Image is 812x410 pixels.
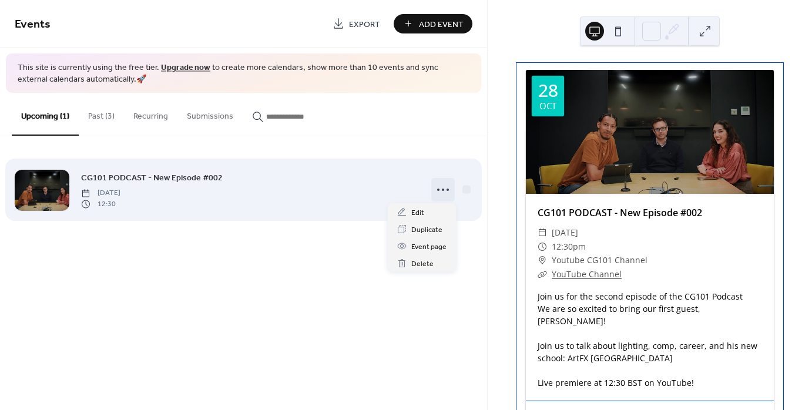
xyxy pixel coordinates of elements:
[538,226,547,240] div: ​
[538,206,702,219] a: CG101 PODCAST - New Episode #002
[552,240,586,254] span: 12:30pm
[15,13,51,36] span: Events
[177,93,243,135] button: Submissions
[394,14,472,33] button: Add Event
[324,14,389,33] a: Export
[411,207,424,219] span: Edit
[526,290,774,389] div: Join us for the second episode of the CG101 Podcast We are so excited to bring our first guest, [...
[81,188,120,199] span: [DATE]
[411,224,442,236] span: Duplicate
[161,60,210,76] a: Upgrade now
[411,258,434,270] span: Delete
[552,268,622,280] a: YouTube Channel
[81,171,223,184] a: CG101 PODCAST - New Episode #002
[411,241,447,253] span: Event page
[349,18,380,31] span: Export
[538,253,547,267] div: ​
[538,267,547,281] div: ​
[124,93,177,135] button: Recurring
[79,93,124,135] button: Past (3)
[419,18,464,31] span: Add Event
[81,172,223,184] span: CG101 PODCAST - New Episode #002
[539,102,556,110] div: Oct
[12,93,79,136] button: Upcoming (1)
[18,62,469,85] span: This site is currently using the free tier. to create more calendars, show more than 10 events an...
[552,226,578,240] span: [DATE]
[81,199,120,209] span: 12:30
[552,253,647,267] span: Youtube CG101 Channel
[538,240,547,254] div: ​
[538,82,558,99] div: 28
